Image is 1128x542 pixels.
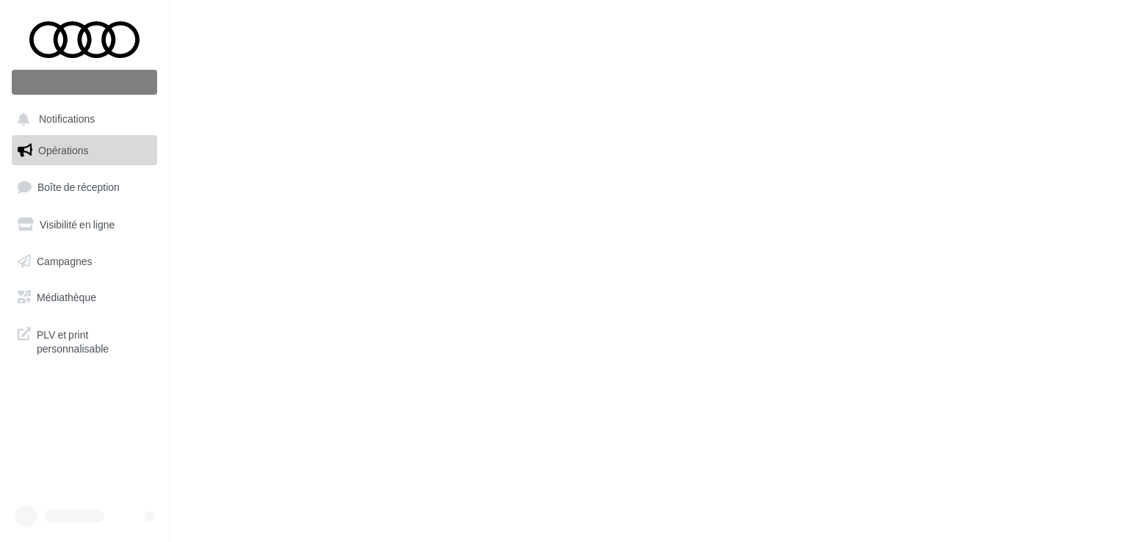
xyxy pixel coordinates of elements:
[37,325,151,356] span: PLV et print personnalisable
[37,181,120,193] span: Boîte de réception
[38,144,88,156] span: Opérations
[40,218,115,231] span: Visibilité en ligne
[37,254,93,267] span: Campagnes
[9,282,160,313] a: Médiathèque
[9,246,160,277] a: Campagnes
[39,113,95,126] span: Notifications
[37,291,96,303] span: Médiathèque
[9,171,160,203] a: Boîte de réception
[12,70,157,95] div: Nouvelle campagne
[9,319,160,362] a: PLV et print personnalisable
[9,209,160,240] a: Visibilité en ligne
[9,135,160,166] a: Opérations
